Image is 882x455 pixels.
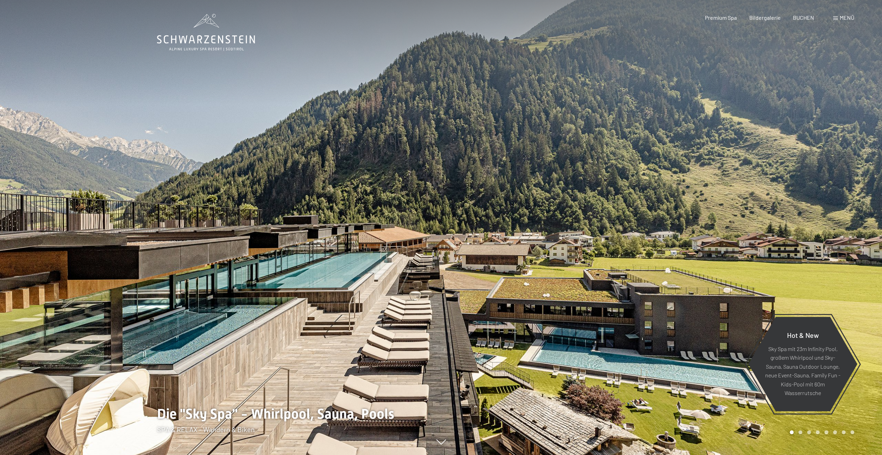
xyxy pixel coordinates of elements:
[798,430,802,434] div: Carousel Page 2
[787,331,819,339] span: Hot & New
[833,430,837,434] div: Carousel Page 6
[842,430,846,434] div: Carousel Page 7
[850,430,854,434] div: Carousel Page 8
[705,14,737,21] a: Premium Spa
[824,430,828,434] div: Carousel Page 5
[840,14,854,21] span: Menü
[790,430,794,434] div: Carousel Page 1 (Current Slide)
[787,430,854,434] div: Carousel Pagination
[749,14,781,21] a: Bildergalerie
[816,430,820,434] div: Carousel Page 4
[807,430,811,434] div: Carousel Page 3
[793,14,814,21] a: BUCHEN
[765,344,840,397] p: Sky Spa mit 23m Infinity Pool, großem Whirlpool und Sky-Sauna, Sauna Outdoor Lounge, neue Event-S...
[748,316,858,412] a: Hot & New Sky Spa mit 23m Infinity Pool, großem Whirlpool und Sky-Sauna, Sauna Outdoor Lounge, ne...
